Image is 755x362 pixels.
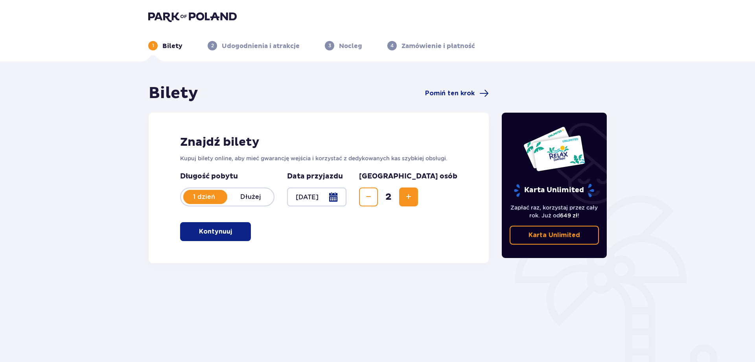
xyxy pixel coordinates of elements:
[399,187,418,206] button: Zwiększ
[425,89,489,98] a: Pomiń ten krok
[339,42,362,50] p: Nocleg
[390,42,394,49] p: 4
[325,41,362,50] div: 3Nocleg
[510,204,599,219] p: Zapłać raz, korzystaj przez cały rok. Już od !
[149,84,198,103] h1: Bilety
[180,135,457,150] h2: Znajdź bilety
[208,41,300,50] div: 2Udogodnienia i atrakcje
[181,193,227,201] p: 1 dzień
[162,42,182,50] p: Bilety
[510,226,599,245] a: Karta Unlimited
[523,126,586,172] img: Dwie karty całoroczne do Suntago z napisem 'UNLIMITED RELAX', na białym tle z tropikalnymi liśćmi...
[148,41,182,50] div: 1Bilety
[180,172,274,181] p: Długość pobytu
[359,172,457,181] p: [GEOGRAPHIC_DATA] osób
[425,89,475,98] span: Pomiń ten krok
[222,42,300,50] p: Udogodnienia i atrakcje
[328,42,331,49] p: 3
[227,193,274,201] p: Dłużej
[180,154,457,162] p: Kupuj bilety online, aby mieć gwarancję wejścia i korzystać z dedykowanych kas szybkiej obsługi.
[387,41,475,50] div: 4Zamówienie i płatność
[560,212,578,219] span: 649 zł
[401,42,475,50] p: Zamówienie i płatność
[379,191,398,203] span: 2
[528,231,580,239] p: Karta Unlimited
[211,42,214,49] p: 2
[148,11,237,22] img: Park of Poland logo
[287,172,343,181] p: Data przyjazdu
[152,42,154,49] p: 1
[199,227,232,236] p: Kontynuuj
[180,222,251,241] button: Kontynuuj
[513,184,595,197] p: Karta Unlimited
[359,187,378,206] button: Zmniejsz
